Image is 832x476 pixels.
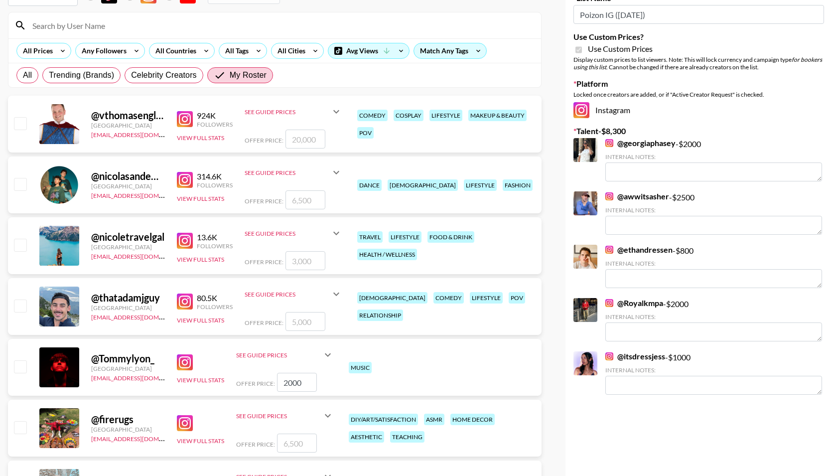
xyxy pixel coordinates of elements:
img: Instagram [605,299,613,307]
input: 6,500 [285,190,325,209]
div: - $ 800 [605,245,822,288]
label: Platform [573,79,824,89]
div: [DEMOGRAPHIC_DATA] [357,292,427,304]
img: Instagram [605,352,613,360]
div: - $ 2500 [605,191,822,235]
div: pov [357,127,374,139]
span: Offer Price: [236,380,275,387]
div: [GEOGRAPHIC_DATA] [91,426,165,433]
a: [EMAIL_ADDRESS][DOMAIN_NAME] [91,312,191,321]
button: View Full Stats [177,317,224,324]
em: for bookers using this list [573,56,822,71]
div: lifestyle [464,179,497,191]
div: @ nicolasandemiliano [91,170,165,182]
div: lifestyle [429,110,462,121]
div: relationship [357,310,403,321]
img: Instagram [605,246,613,254]
div: lifestyle [470,292,503,304]
div: - $ 1000 [605,351,822,395]
button: View Full Stats [177,195,224,202]
img: Instagram [177,294,193,310]
div: Match Any Tags [414,43,486,58]
div: teaching [390,431,424,443]
div: pov [509,292,525,304]
span: Offer Price: [245,319,283,326]
div: Internal Notes: [605,260,822,267]
div: All Tags [219,43,251,58]
input: 0 [277,373,317,392]
span: Offer Price: [236,441,275,448]
button: View Full Stats [177,376,224,384]
span: Offer Price: [245,197,283,205]
span: All [23,69,32,81]
div: - $ 2000 [605,298,822,341]
div: See Guide Prices [236,412,322,420]
div: - $ 2000 [605,138,822,181]
div: cosplay [394,110,423,121]
a: [EMAIL_ADDRESS][DOMAIN_NAME] [91,251,191,260]
div: makeup & beauty [468,110,527,121]
img: Instagram [177,233,193,249]
img: Instagram [605,139,613,147]
input: Search by User Name [26,17,535,33]
div: See Guide Prices [245,100,342,124]
img: Instagram [573,102,589,118]
span: My Roster [230,69,267,81]
input: 20,000 [285,130,325,149]
div: Instagram [573,102,824,118]
div: @ firerugs [91,413,165,426]
div: health / wellness [357,249,417,260]
a: [EMAIL_ADDRESS][DOMAIN_NAME] [91,372,191,382]
input: 6,500 [277,434,317,453]
div: food & drink [427,231,474,243]
img: Instagram [177,354,193,370]
div: See Guide Prices [245,169,330,176]
div: music [349,362,372,373]
div: home decor [450,414,495,425]
div: See Guide Prices [236,351,322,359]
div: dance [357,179,382,191]
div: @ nicoletravelgal [91,231,165,243]
div: See Guide Prices [236,404,334,428]
input: 3,000 [285,251,325,270]
div: @ thatadamjguy [91,292,165,304]
div: Followers [197,181,233,189]
span: Use Custom Prices [588,44,653,54]
img: Instagram [605,192,613,200]
button: View Full Stats [177,134,224,142]
div: lifestyle [389,231,421,243]
button: View Full Stats [177,437,224,445]
div: Internal Notes: [605,153,822,160]
div: @ vthomasenglish [91,109,165,122]
div: Locked once creators are added, or if "Active Creator Request" is checked. [573,91,824,98]
div: 314.6K [197,171,233,181]
div: travel [357,231,383,243]
div: comedy [433,292,464,304]
a: @georgiaphasey [605,138,676,148]
label: Use Custom Prices? [573,32,824,42]
a: [EMAIL_ADDRESS][DOMAIN_NAME] [91,129,191,139]
div: See Guide Prices [245,160,342,184]
div: asmr [424,414,444,425]
div: 80.5K [197,293,233,303]
div: [GEOGRAPHIC_DATA] [91,122,165,129]
div: Followers [197,242,233,250]
a: @ethandressen [605,245,673,255]
a: [EMAIL_ADDRESS][DOMAIN_NAME] [91,433,191,443]
a: @Royalkmpa [605,298,663,308]
div: [DEMOGRAPHIC_DATA] [388,179,458,191]
span: Offer Price: [245,258,283,266]
div: Display custom prices to list viewers. Note: This will lock currency and campaign type . Cannot b... [573,56,824,71]
div: [GEOGRAPHIC_DATA] [91,304,165,312]
div: aesthetic [349,431,384,443]
div: Internal Notes: [605,313,822,320]
div: See Guide Prices [245,108,330,116]
button: View Full Stats [177,256,224,263]
a: @itsdressjess [605,351,665,361]
div: comedy [357,110,388,121]
div: Followers [197,121,233,128]
img: Instagram [177,172,193,188]
div: See Guide Prices [245,282,342,306]
div: All Countries [149,43,198,58]
div: fashion [503,179,533,191]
